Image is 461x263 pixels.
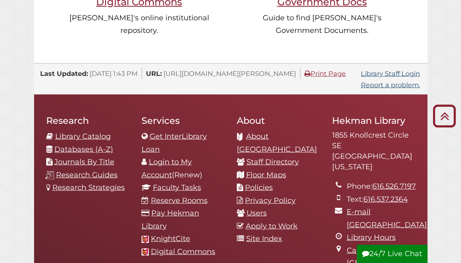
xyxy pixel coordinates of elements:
[245,196,296,205] a: Privacy Policy
[55,132,111,141] a: Library Catalog
[347,180,415,193] li: Phone:
[142,115,225,126] h2: Services
[372,182,416,191] a: 616.526.7197
[151,234,190,243] a: KnightCite
[142,248,149,256] img: Calvin favicon logo
[247,157,299,166] a: Staff Directory
[151,247,215,256] a: Digital Commons
[163,69,296,78] span: [URL][DOMAIN_NAME][PERSON_NAME]
[46,115,129,126] h2: Research
[142,156,225,181] li: (Renew)
[430,109,459,123] a: Back to Top
[332,130,415,172] address: 1855 Knollcrest Circle SE [GEOGRAPHIC_DATA][US_STATE]
[361,81,420,89] a: Report a problem.
[52,183,125,192] a: Research Strategies
[246,234,282,243] a: Site Index
[363,195,408,204] a: 616.537.2364
[146,69,162,78] span: URL:
[237,115,320,126] h2: About
[54,157,114,166] a: Journals By Title
[56,170,118,179] a: Research Guides
[304,69,346,78] a: Print Page
[361,69,420,78] a: Library Staff Login
[347,193,415,206] li: Text:
[40,69,88,78] span: Last Updated:
[332,115,415,126] h2: Hekman Library
[247,209,267,218] a: Users
[54,145,113,154] a: Databases (A-Z)
[240,12,404,37] p: Guide to find [PERSON_NAME]'s Government Documents.
[246,222,298,231] a: Apply to Work
[142,132,207,154] a: Get InterLibrary Loan
[57,12,221,37] p: [PERSON_NAME]'s online institutional repository.
[45,171,54,180] img: research-guides-icon-white_37x37.png
[142,236,149,243] img: Calvin favicon logo
[347,233,396,242] a: Library Hours
[347,207,427,229] a: E-mail [GEOGRAPHIC_DATA]
[142,209,199,231] a: Pay Hekman Library
[142,157,192,179] a: Login to My Account
[90,69,137,78] span: [DATE] 1:43 PM
[153,183,201,192] a: Faculty Tasks
[245,183,273,192] a: Policies
[237,132,317,154] a: About [GEOGRAPHIC_DATA]
[151,196,208,205] a: Reserve Rooms
[304,70,311,77] i: Print Page
[246,170,286,179] a: Floor Maps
